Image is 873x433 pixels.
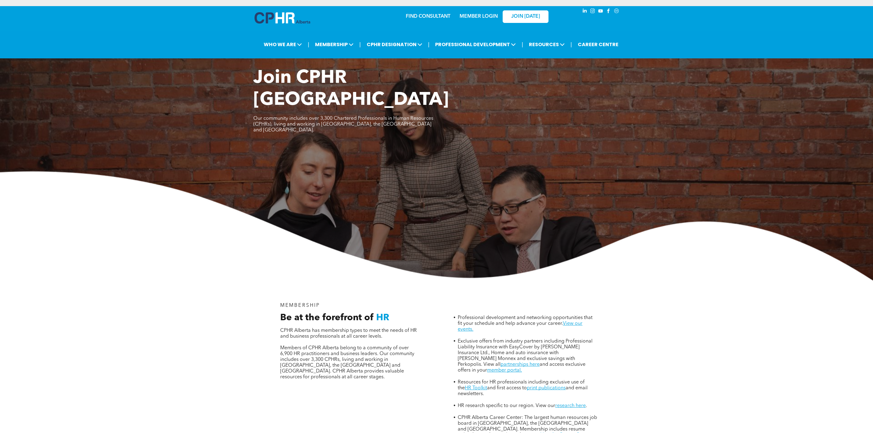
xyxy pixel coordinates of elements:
span: MEMBERSHIP [313,39,355,50]
li: | [428,38,430,51]
a: print publications [527,386,566,391]
span: and access exclusive offers in your [458,362,585,373]
a: MEMBER LOGIN [460,14,498,19]
li: | [522,38,523,51]
span: Join CPHR [GEOGRAPHIC_DATA] [253,69,449,109]
a: CAREER CENTRE [576,39,620,50]
a: FIND CONSULTANT [406,14,450,19]
span: and email newsletters. [458,386,588,396]
span: Our community includes over 3,300 Chartered Professionals in Human Resources (CPHRs), living and ... [253,116,433,133]
span: . [586,403,587,408]
a: partnerships here [501,362,540,367]
span: Be at the forefront of [280,313,374,322]
span: Members of CPHR Alberta belong to a community of over 6,900 HR practitioners and business leaders... [280,346,414,380]
li: | [359,38,361,51]
span: CPHR DESIGNATION [365,39,424,50]
span: HR [376,313,389,322]
a: View our events. [458,321,582,332]
li: | [570,38,572,51]
span: RESOURCES [527,39,567,50]
span: Resources for HR professionals including exclusive use of the [458,380,585,391]
span: Exclusive offers from industry partners including Professional Liability Insurance with EasyCover... [458,339,592,367]
span: HR research specific to our region. View our [458,403,555,408]
a: facebook [605,8,612,16]
span: JOIN [DATE] [511,14,540,20]
a: research here [555,403,586,408]
a: Social network [613,8,620,16]
a: linkedin [581,8,588,16]
span: PROFESSIONAL DEVELOPMENT [433,39,518,50]
span: and first access to [487,386,527,391]
a: member portal. [487,368,522,373]
a: JOIN [DATE] [503,10,548,23]
span: MEMBERSHIP [280,303,320,308]
span: WHO WE ARE [262,39,304,50]
a: youtube [597,8,604,16]
li: | [308,38,309,51]
a: HR Toolkit [465,386,487,391]
img: A blue and white logo for cp alberta [255,12,310,24]
span: CPHR Alberta has membership types to meet the needs of HR and business professionals at all caree... [280,328,417,339]
span: Professional development and networking opportunities that fit your schedule and help advance you... [458,315,592,326]
a: instagram [589,8,596,16]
